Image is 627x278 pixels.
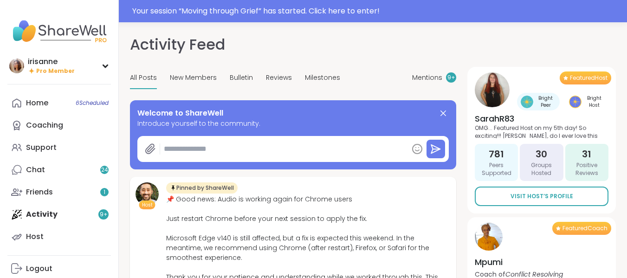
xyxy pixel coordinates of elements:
span: 30 [536,148,547,161]
div: Logout [26,264,52,274]
img: Bright Peer [521,96,533,108]
span: 31 [582,148,591,161]
span: Positive Reviews [569,162,605,177]
span: 781 [489,148,504,161]
div: Chat [26,165,45,175]
h1: Activity Feed [130,33,225,56]
span: Pro Member [36,67,75,75]
span: New Members [170,73,217,83]
h4: Mpumi [475,256,608,268]
span: Featured Host [570,74,608,82]
span: All Posts [130,73,157,83]
span: Peers Supported [478,162,514,177]
span: Introduce yourself to the community. [137,119,449,129]
a: Visit Host’s Profile [475,187,608,206]
img: ShareWell Nav Logo [7,15,111,47]
div: Coaching [26,120,63,130]
a: Home6Scheduled [7,92,111,114]
a: Support [7,136,111,159]
span: Bright Peer [535,95,556,109]
span: Bright Host [583,95,605,109]
span: Bulletin [230,73,253,83]
div: Support [26,142,57,153]
div: Pinned by ShareWell [166,182,238,194]
span: 9 + [447,74,455,82]
span: 1 [103,188,105,196]
a: Chat24 [7,159,111,181]
p: OMG... Featured Host on my 5th day! So exciting!!! [PERSON_NAME], do I ever love this community o... [475,124,608,138]
div: Your session “ Moving through Grief ” has started. Click here to enter! [132,6,621,17]
div: Friends [26,187,53,197]
h4: SarahR83 [475,113,608,124]
span: 6 Scheduled [76,99,109,107]
div: irisanne [28,57,75,67]
img: irisanne [9,58,24,73]
span: Visit Host’s Profile [511,192,573,200]
div: Home [26,98,48,108]
img: SarahR83 [475,72,510,107]
span: Milestones [305,73,340,83]
span: Featured Coach [562,225,608,232]
a: Coaching [7,114,111,136]
span: Mentions [412,73,442,83]
img: Bright Host [569,96,582,108]
span: Groups Hosted [524,162,559,177]
span: Welcome to ShareWell [137,108,223,119]
a: Host [7,226,111,248]
span: 24 [101,166,108,174]
span: Host [142,201,153,208]
div: Host [26,232,44,242]
a: Friends1 [7,181,111,203]
span: Reviews [266,73,292,83]
img: brett [136,182,159,206]
img: Mpumi [475,223,503,251]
